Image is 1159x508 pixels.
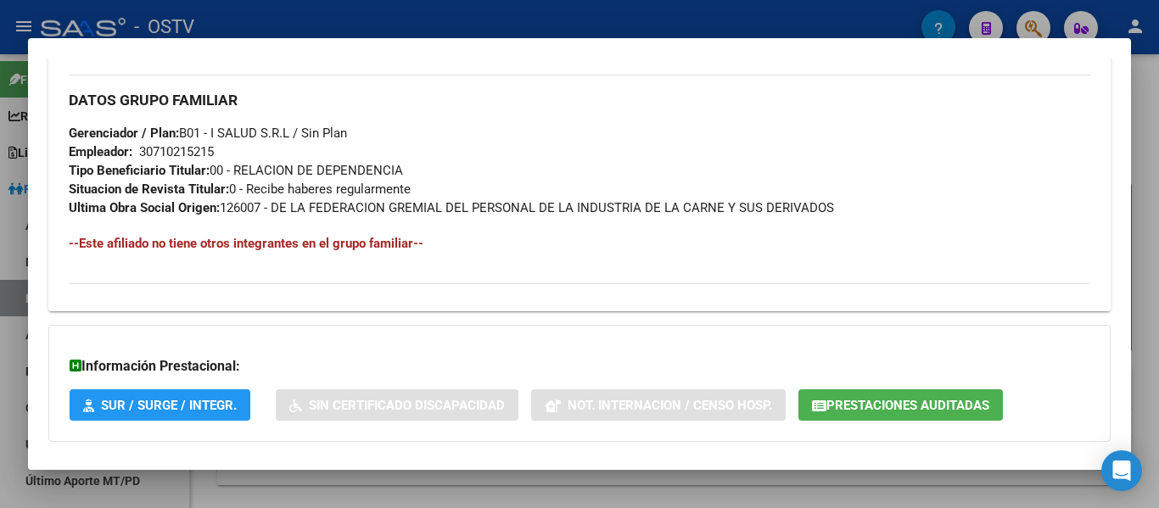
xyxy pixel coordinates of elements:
[309,398,505,413] span: Sin Certificado Discapacidad
[139,142,214,161] div: 30710215215
[70,389,250,421] button: SUR / SURGE / INTEGR.
[69,126,347,141] span: B01 - I SALUD S.R.L / Sin Plan
[531,389,786,421] button: Not. Internacion / Censo Hosp.
[70,356,1089,377] h3: Información Prestacional:
[69,200,220,215] strong: Ultima Obra Social Origen:
[101,398,237,413] span: SUR / SURGE / INTEGR.
[798,389,1003,421] button: Prestaciones Auditadas
[69,181,411,197] span: 0 - Recibe haberes regularmente
[69,181,229,197] strong: Situacion de Revista Titular:
[568,398,772,413] span: Not. Internacion / Censo Hosp.
[69,200,834,215] span: 126007 - DE LA FEDERACION GREMIAL DEL PERSONAL DE LA INDUSTRIA DE LA CARNE Y SUS DERIVADOS
[69,144,132,159] strong: Empleador:
[276,389,518,421] button: Sin Certificado Discapacidad
[69,126,179,141] strong: Gerenciador / Plan:
[69,163,403,178] span: 00 - RELACION DE DEPENDENCIA
[69,163,210,178] strong: Tipo Beneficiario Titular:
[69,234,1090,253] h4: --Este afiliado no tiene otros integrantes en el grupo familiar--
[1101,450,1142,491] div: Open Intercom Messenger
[826,398,989,413] span: Prestaciones Auditadas
[69,91,1090,109] h3: DATOS GRUPO FAMILIAR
